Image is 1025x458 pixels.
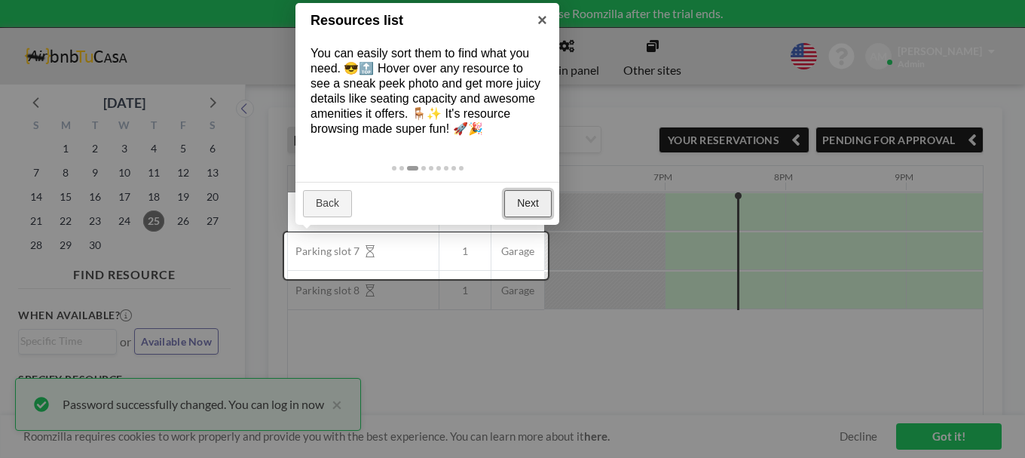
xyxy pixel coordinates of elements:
a: Next [504,190,552,217]
span: Parking slot 4 [288,205,360,219]
a: Back [303,190,352,217]
a: × [525,3,559,37]
div: You can easily sort them to find what you need. 😎🔝 Hover over any resource to see a sneak peek ph... [295,31,559,152]
h1: Resources list [311,11,521,31]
